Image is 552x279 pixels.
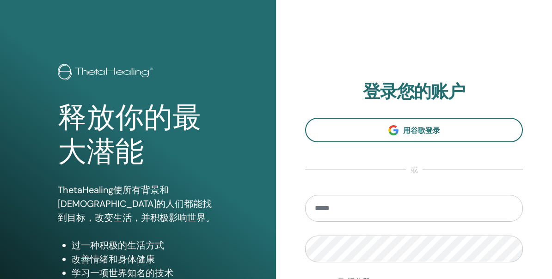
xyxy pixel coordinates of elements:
h2: 登录您的账户 [305,81,523,103]
span: 或 [406,164,423,176]
li: 过一种积极的生活方式 [72,238,219,252]
span: 用谷歌登录 [403,126,440,135]
li: 改善情绪和身体健康 [72,252,219,266]
a: 用谷歌登录 [305,118,523,142]
h1: 释放你的最大潜能 [58,101,219,170]
p: ThetaHealing使所有背景和[DEMOGRAPHIC_DATA]的人们都能找到目标，改变生活，并积极影响世界。 [58,183,219,224]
